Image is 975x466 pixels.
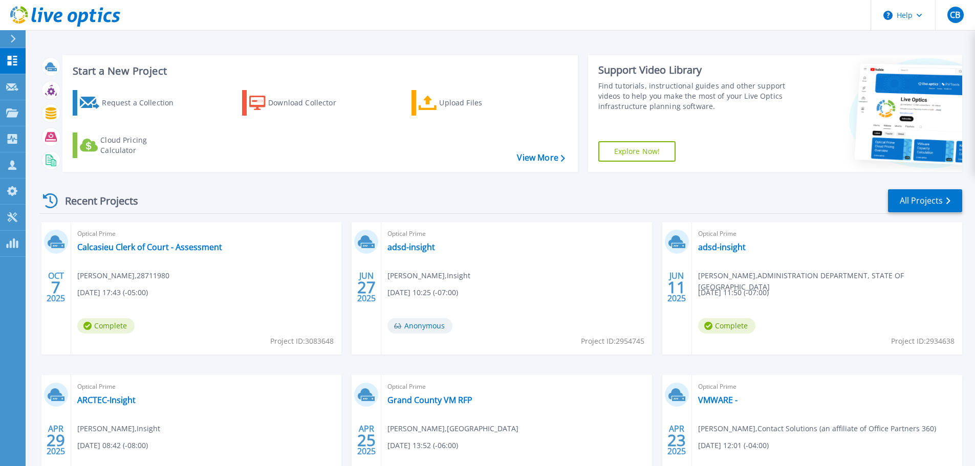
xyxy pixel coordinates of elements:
[698,395,738,405] a: VMWARE -
[357,269,376,306] div: JUN 2025
[387,440,458,451] span: [DATE] 13:52 (-06:00)
[387,228,645,239] span: Optical Prime
[387,395,472,405] a: Grand County VM RFP
[698,270,962,293] span: [PERSON_NAME] , ADMINISTRATION DEPARTMENT, STATE OF [GEOGRAPHIC_DATA]
[411,90,526,116] a: Upload Files
[667,269,686,306] div: JUN 2025
[517,153,565,163] a: View More
[698,242,746,252] a: adsd-insight
[357,283,376,292] span: 27
[667,436,686,445] span: 23
[47,436,65,445] span: 29
[100,135,182,156] div: Cloud Pricing Calculator
[39,188,152,213] div: Recent Projects
[77,242,222,252] a: Calcasieu Clerk of Court - Assessment
[667,283,686,292] span: 11
[387,381,645,392] span: Optical Prime
[77,228,335,239] span: Optical Prime
[888,189,962,212] a: All Projects
[698,287,769,298] span: [DATE] 11:50 (-07:00)
[77,287,148,298] span: [DATE] 17:43 (-05:00)
[46,269,66,306] div: OCT 2025
[270,336,334,347] span: Project ID: 3083648
[387,242,435,252] a: adsd-insight
[73,132,187,158] a: Cloud Pricing Calculator
[77,381,335,392] span: Optical Prime
[598,63,789,77] div: Support Video Library
[387,318,452,334] span: Anonymous
[268,93,350,113] div: Download Collector
[698,423,936,434] span: [PERSON_NAME] , Contact Solutions (an affiliate of Office Partners 360)
[387,270,470,281] span: [PERSON_NAME] , Insight
[698,440,769,451] span: [DATE] 12:01 (-04:00)
[242,90,356,116] a: Download Collector
[950,11,960,19] span: CB
[698,318,755,334] span: Complete
[357,436,376,445] span: 25
[439,93,521,113] div: Upload Files
[581,336,644,347] span: Project ID: 2954745
[387,287,458,298] span: [DATE] 10:25 (-07:00)
[51,283,60,292] span: 7
[77,440,148,451] span: [DATE] 08:42 (-08:00)
[73,90,187,116] a: Request a Collection
[891,336,955,347] span: Project ID: 2934638
[77,423,160,434] span: [PERSON_NAME] , Insight
[77,395,136,405] a: ARCTEC-Insight
[102,93,184,113] div: Request a Collection
[357,421,376,459] div: APR 2025
[73,65,565,77] h3: Start a New Project
[698,381,956,392] span: Optical Prime
[698,228,956,239] span: Optical Prime
[667,421,686,459] div: APR 2025
[46,421,66,459] div: APR 2025
[77,270,169,281] span: [PERSON_NAME] , 28711980
[77,318,135,334] span: Complete
[598,141,676,162] a: Explore Now!
[387,423,518,434] span: [PERSON_NAME] , [GEOGRAPHIC_DATA]
[598,81,789,112] div: Find tutorials, instructional guides and other support videos to help you make the most of your L...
